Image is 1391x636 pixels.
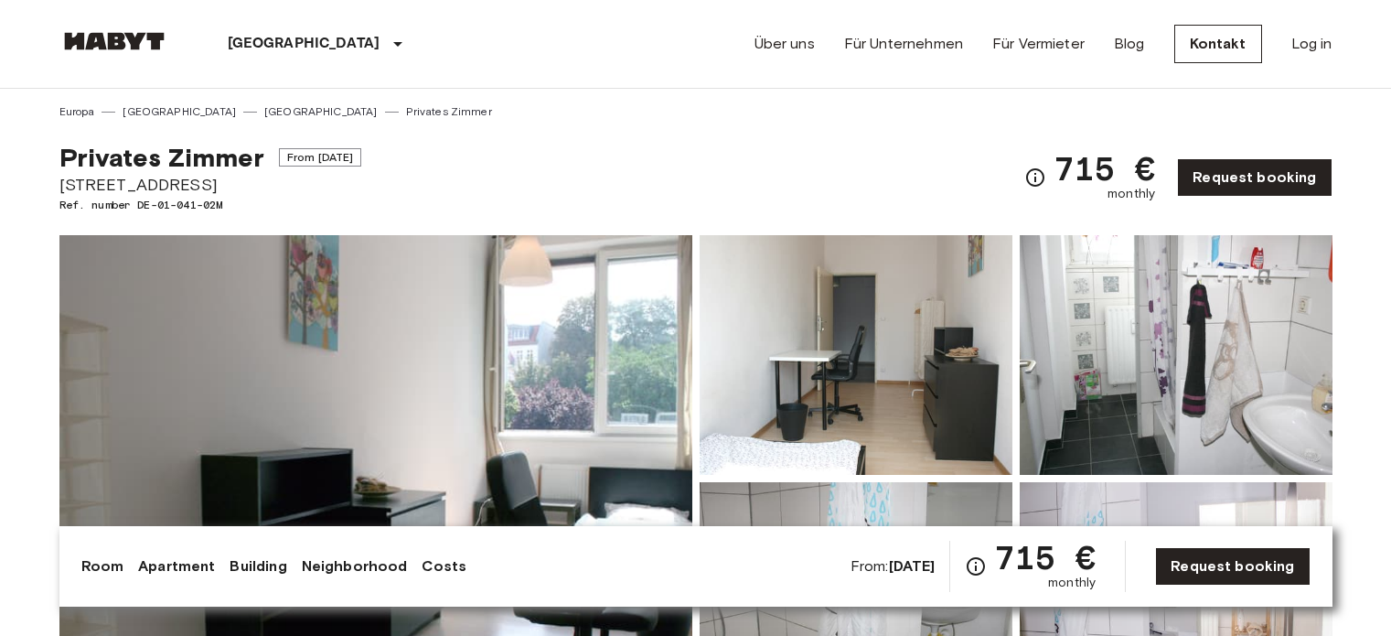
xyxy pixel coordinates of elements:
[302,555,408,577] a: Neighborhood
[59,32,169,50] img: Habyt
[844,33,963,55] a: Für Unternehmen
[1291,33,1332,55] a: Log in
[59,103,95,120] a: Europa
[138,555,215,577] a: Apartment
[965,555,987,577] svg: Check cost overview for full price breakdown. Please note that discounts apply to new joiners onl...
[851,556,936,577] span: From:
[59,197,362,213] span: Ref. number DE-01-041-02M
[1048,574,1096,592] span: monthly
[992,33,1085,55] a: Für Vermieter
[228,33,380,55] p: [GEOGRAPHIC_DATA]
[754,33,815,55] a: Über uns
[889,557,936,575] b: [DATE]
[81,555,124,577] a: Room
[1024,167,1046,189] svg: Check cost overview for full price breakdown. Please note that discounts apply to new joiners onl...
[1114,33,1145,55] a: Blog
[279,148,362,167] span: From [DATE]
[1174,25,1262,63] a: Kontakt
[59,173,362,197] span: [STREET_ADDRESS]
[1177,158,1332,197] a: Request booking
[994,541,1096,574] span: 715 €
[700,235,1012,475] img: Picture of unit DE-01-041-02M
[230,555,286,577] a: Building
[123,103,236,120] a: [GEOGRAPHIC_DATA]
[1054,152,1155,185] span: 715 €
[422,555,466,577] a: Costs
[1155,547,1310,586] a: Request booking
[406,103,492,120] a: Privates Zimmer
[59,142,264,173] span: Privates Zimmer
[1020,235,1332,475] img: Picture of unit DE-01-041-02M
[264,103,378,120] a: [GEOGRAPHIC_DATA]
[1107,185,1155,203] span: monthly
